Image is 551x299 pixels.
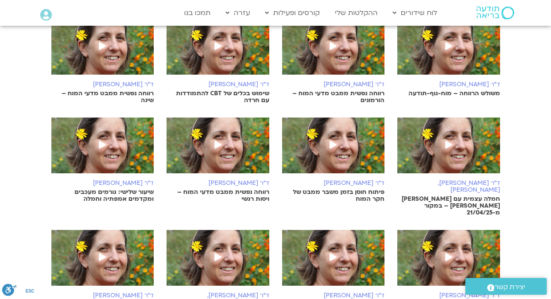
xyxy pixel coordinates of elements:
h6: ד"ר [PERSON_NAME] [282,292,385,299]
p: שיעור שלישי: גורמים מעכבים ומקדמים אמפתיה וחמלה [51,189,154,202]
p: רווחה נפשית ממבט מדעי המוח – הורמונים [282,90,385,104]
h6: ד"ר [PERSON_NAME] [51,292,154,299]
p: משולש הרווחה – מוח-גוף-תודעה [397,90,500,97]
a: ד"ר [PERSON_NAME]פיתוח חוסן בזמן משבר ממבט של חקר המוח [282,118,385,202]
a: קורסים ופעילות [261,5,324,21]
a: ההקלטות שלי [331,5,382,21]
h6: ד"ר [PERSON_NAME] [51,180,154,187]
a: יצירת קשר [465,278,547,295]
h6: ד"ר [PERSON_NAME] [282,81,385,88]
img: %D7%A0%D7%95%D7%A2%D7%94-%D7%90%D7%9C%D7%91%D7%9C%D7%93%D7%94.png [167,230,269,294]
a: תמכו בנו [180,5,215,21]
img: %D7%A0%D7%95%D7%A2%D7%94-%D7%90%D7%9C%D7%91%D7%9C%D7%93%D7%94.png [282,118,385,182]
a: לוח שידורים [388,5,441,21]
img: %D7%A0%D7%95%D7%A2%D7%94-%D7%90%D7%9C%D7%91%D7%9C%D7%93%D7%94.png [51,19,154,83]
a: ד"ר [PERSON_NAME]רווחה נפשית ממבט מדעי המוח – ויסות רגשי [167,118,269,202]
img: %D7%A0%D7%95%D7%A2%D7%94-%D7%90%D7%9C%D7%91%D7%9C%D7%93%D7%94.png [397,118,500,182]
img: %D7%A0%D7%95%D7%A2%D7%94-%D7%90%D7%9C%D7%91%D7%9C%D7%93%D7%94.png [397,230,500,294]
a: ד"ר [PERSON_NAME] רווחה נפשית ממבט מדעי המוח – הורמונים [282,19,385,104]
h6: ד"ר [PERSON_NAME] [167,180,269,187]
p: רווחה נפשית ממבט מדעי המוח – שינה [51,90,154,104]
img: תודעה בריאה [477,6,514,19]
h6: ד"ר [PERSON_NAME],[PERSON_NAME] [397,180,500,193]
p: חמלה עצמית עם [PERSON_NAME] [PERSON_NAME] – במקור מ-21/04/25 [397,196,500,216]
a: עזרה [221,5,254,21]
h6: ד"ר [PERSON_NAME] [51,81,154,88]
img: %D7%A0%D7%95%D7%A2%D7%94-%D7%90%D7%9C%D7%91%D7%9C%D7%93%D7%94.png [51,118,154,182]
img: %D7%A0%D7%95%D7%A2%D7%94-%D7%90%D7%9C%D7%91%D7%9C%D7%93%D7%94.png [167,118,269,182]
a: ד"ר [PERSON_NAME] משולש הרווחה – מוח-גוף-תודעה [397,19,500,97]
p: פיתוח חוסן בזמן משבר ממבט של חקר המוח [282,189,385,202]
span: יצירת קשר [494,281,525,293]
a: ד"ר [PERSON_NAME]שיעור שלישי: גורמים מעכבים ומקדמים אמפתיה וחמלה [51,118,154,202]
h6: ד"ר [PERSON_NAME] [167,81,269,88]
h6: ד"ר [PERSON_NAME] [397,81,500,88]
a: ד"ר [PERSON_NAME],[PERSON_NAME]חמלה עצמית עם [PERSON_NAME] [PERSON_NAME] – במקור מ-21/04/25 [397,118,500,216]
img: %D7%A0%D7%95%D7%A2%D7%94-%D7%90%D7%9C%D7%91%D7%9C%D7%93%D7%94.png [282,19,385,83]
img: %D7%A0%D7%95%D7%A2%D7%94-%D7%90%D7%9C%D7%91%D7%9C%D7%93%D7%94.png [397,19,500,83]
p: רווחה נפשית ממבט מדעי המוח – ויסות רגשי [167,189,269,202]
img: %D7%A0%D7%95%D7%A2%D7%94-%D7%90%D7%9C%D7%91%D7%9C%D7%93%D7%94.png [282,230,385,294]
h6: ד"ר [PERSON_NAME] [397,292,500,299]
h6: ד"ר [PERSON_NAME] [282,180,385,187]
p: שימוש בכלים של CBT להתמודדות עם חרדה [167,90,269,104]
a: ד"ר [PERSON_NAME] שימוש בכלים של CBT להתמודדות עם חרדה [167,19,269,104]
a: ד"ר [PERSON_NAME] רווחה נפשית ממבט מדעי המוח – שינה [51,19,154,104]
img: %D7%A0%D7%95%D7%A2%D7%94-%D7%90%D7%9C%D7%91%D7%9C%D7%93%D7%94.png [51,230,154,294]
img: %D7%A0%D7%95%D7%A2%D7%94-%D7%90%D7%9C%D7%91%D7%9C%D7%93%D7%94.png [167,19,269,83]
